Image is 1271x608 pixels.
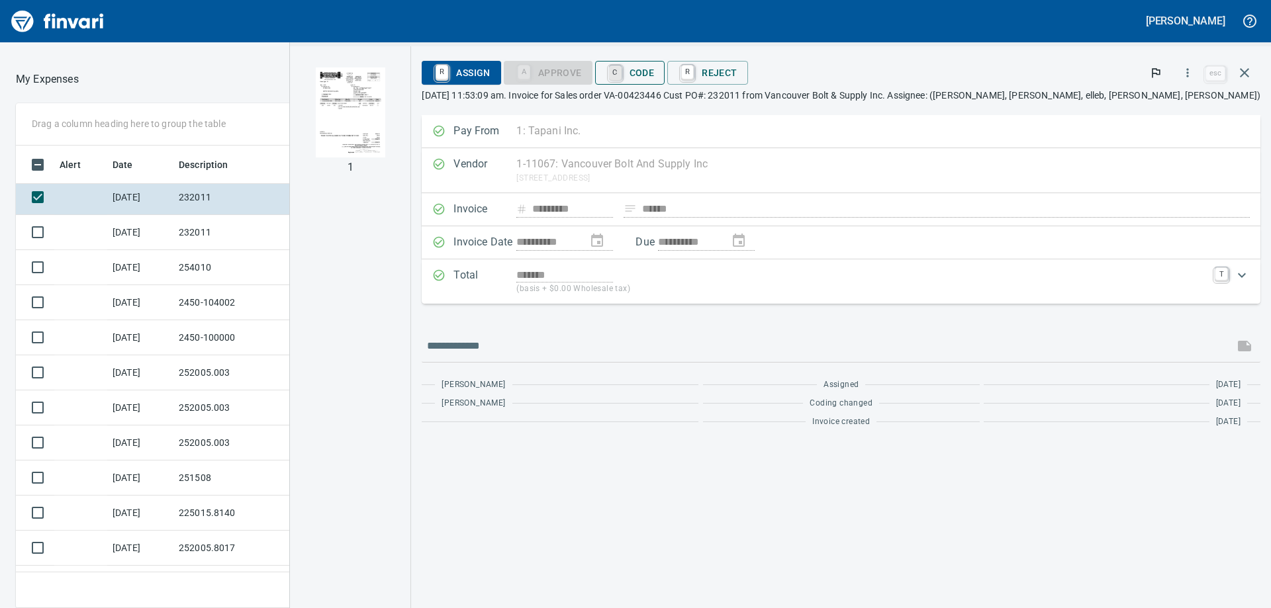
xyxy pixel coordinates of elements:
[107,496,173,531] td: [DATE]
[1202,57,1260,89] span: Close invoice
[179,157,246,173] span: Description
[1229,330,1260,362] span: This records your message into the invoice and notifies anyone mentioned
[432,62,490,84] span: Assign
[1216,378,1241,392] span: [DATE]
[681,65,694,79] a: R
[453,267,516,296] p: Total
[32,117,226,130] p: Drag a column heading here to group the table
[504,66,592,77] div: Coding Required
[107,566,173,601] td: [DATE]
[442,397,505,410] span: [PERSON_NAME]
[1143,11,1229,31] button: [PERSON_NAME]
[516,282,1207,296] p: (basis + $0.00 Wholesale tax)
[16,71,79,87] nav: breadcrumb
[107,390,173,425] td: [DATE]
[609,65,622,80] a: C
[810,397,872,410] span: Coding changed
[812,415,870,429] span: Invoice created
[107,425,173,460] td: [DATE]
[667,61,747,85] button: RReject
[173,425,293,460] td: 252005.003
[113,157,150,173] span: Date
[173,320,293,355] td: 2450-100000
[107,285,173,320] td: [DATE]
[173,215,293,250] td: 232011
[422,61,500,85] button: RAssign
[16,71,79,87] p: My Expenses
[113,157,133,173] span: Date
[107,460,173,496] td: [DATE]
[678,62,737,84] span: Reject
[1173,58,1202,87] button: More
[595,61,665,85] button: CCode
[173,180,293,215] td: 232011
[60,157,81,173] span: Alert
[107,531,173,566] td: [DATE]
[8,5,107,37] img: Finvari
[107,215,173,250] td: [DATE]
[824,378,859,392] span: Assigned
[173,355,293,390] td: 252005.003
[1216,397,1241,410] span: [DATE]
[179,157,228,173] span: Description
[173,531,293,566] td: 252005.8017
[60,157,98,173] span: Alert
[173,566,293,601] td: 252005.8018
[436,65,448,79] a: R
[442,378,505,392] span: [PERSON_NAME]
[1205,66,1225,81] a: esc
[606,62,655,84] span: Code
[107,180,173,215] td: [DATE]
[173,250,293,285] td: 254010
[1216,415,1241,429] span: [DATE]
[173,460,293,496] td: 251508
[173,285,293,320] td: 2450-104002
[1141,58,1170,87] button: Flag
[1146,14,1225,28] h5: [PERSON_NAME]
[173,496,293,531] td: 225015.8140
[173,390,293,425] td: 252005.003
[316,67,385,157] img: Page 1
[1215,267,1228,281] a: T
[107,320,173,355] td: [DATE]
[422,259,1260,304] div: Expand
[107,250,173,285] td: [DATE]
[107,355,173,390] td: [DATE]
[348,159,353,175] p: 1
[422,89,1260,102] p: [DATE] 11:53:09 am. Invoice for Sales order VA-00423446 Cust PO#: 232011 from Vancouver Bolt & Su...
